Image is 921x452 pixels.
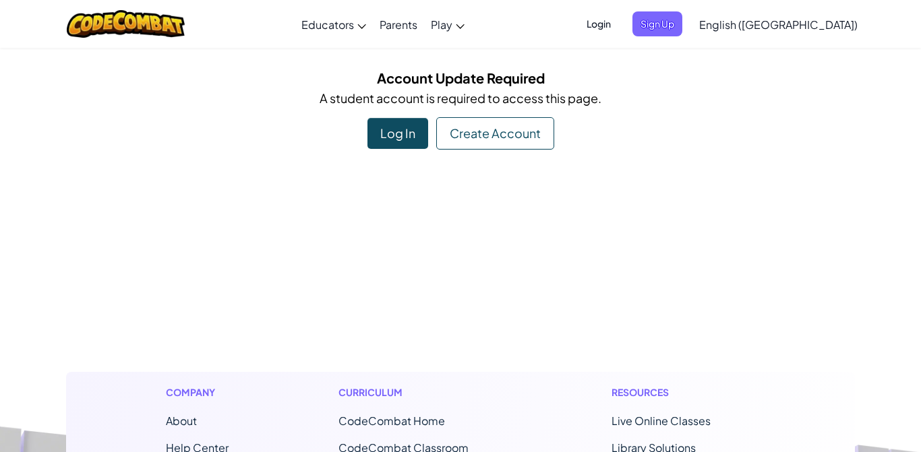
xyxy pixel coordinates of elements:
[431,18,452,32] span: Play
[612,385,755,399] h1: Resources
[76,67,845,88] h5: Account Update Required
[632,11,682,36] button: Sign Up
[295,6,373,42] a: Educators
[338,385,502,399] h1: Curriculum
[436,117,554,150] div: Create Account
[692,6,864,42] a: English ([GEOGRAPHIC_DATA])
[578,11,619,36] button: Login
[338,414,445,428] span: CodeCombat Home
[76,88,845,108] p: A student account is required to access this page.
[301,18,354,32] span: Educators
[166,385,229,399] h1: Company
[373,6,424,42] a: Parents
[166,414,197,428] a: About
[612,414,711,428] a: Live Online Classes
[424,6,471,42] a: Play
[67,10,185,38] img: CodeCombat logo
[367,118,428,149] div: Log In
[699,18,858,32] span: English ([GEOGRAPHIC_DATA])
